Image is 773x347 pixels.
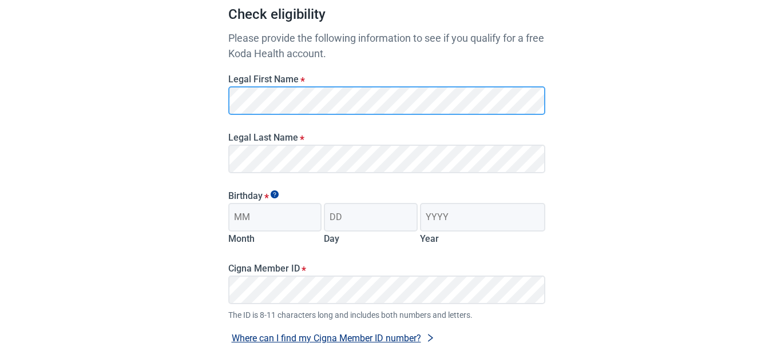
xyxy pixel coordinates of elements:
[228,233,255,244] label: Month
[228,330,438,346] button: Where can I find my Cigna Member ID number?
[324,233,339,244] label: Day
[324,203,418,232] input: Birth day
[271,190,279,198] span: Show tooltip
[228,263,545,274] label: Cigna Member ID
[426,333,435,342] span: right
[228,74,545,85] label: Legal First Name
[228,190,545,201] legend: Birthday
[228,132,545,143] label: Legal Last Name
[228,203,322,232] input: Birth month
[228,30,545,61] p: Please provide the following information to see if you qualify for a free Koda Health account.
[228,4,545,30] h1: Check eligibility
[420,203,545,232] input: Birth year
[228,309,545,321] span: The ID is 8-11 characters long and includes both numbers and letters.
[420,233,439,244] label: Year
